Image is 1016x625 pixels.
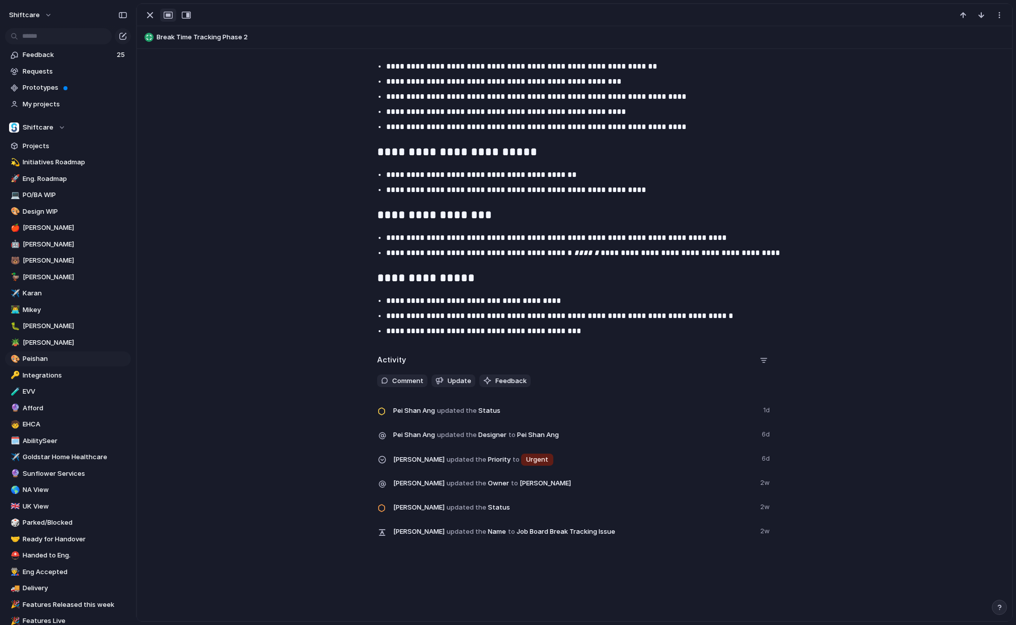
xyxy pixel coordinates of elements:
[11,321,18,332] div: 🐛
[23,502,127,512] span: UK View
[393,524,754,538] span: Name Job Board Break Tracking Issue
[5,450,131,465] div: ✈️Goldstar Home Healthcare
[5,565,131,580] a: 👨‍🏭Eng Accepted
[9,239,19,249] button: 🤖
[9,502,19,512] button: 🇬🇧
[11,353,18,365] div: 🎨
[23,387,127,397] span: EVV
[513,455,520,465] span: to
[377,354,406,366] h2: Activity
[9,305,19,315] button: 👨‍💻
[23,99,127,109] span: My projects
[448,376,471,386] span: Update
[23,288,127,298] span: Karan
[5,155,131,170] a: 💫Initiatives Roadmap
[5,171,131,186] div: 🚀Eng. Roadmap
[5,401,131,416] a: 🔮Afford
[157,32,1007,42] span: Break Time Tracking Phase 2
[520,478,571,488] span: [PERSON_NAME]
[11,550,18,561] div: ⛑️
[9,338,19,348] button: 🪴
[5,548,131,563] div: ⛑️Handed to Eng.
[9,534,19,544] button: 🤝
[9,403,19,413] button: 🔮
[393,427,756,442] span: Designer
[393,452,756,467] span: Priority
[392,376,423,386] span: Comment
[23,370,127,381] span: Integrations
[11,157,18,168] div: 💫
[5,532,131,547] a: 🤝Ready for Handover
[760,524,772,536] span: 2w
[5,319,131,334] div: 🐛[PERSON_NAME]
[9,567,19,577] button: 👨‍🏭
[5,335,131,350] a: 🪴[PERSON_NAME]
[11,222,18,234] div: 🍎
[9,223,19,233] button: 🍎
[9,370,19,381] button: 🔑
[9,272,19,282] button: 🦆
[9,190,19,200] button: 💻
[9,419,19,429] button: 🧒
[9,518,19,528] button: 🎲
[23,469,127,479] span: Sunflower Services
[23,338,127,348] span: [PERSON_NAME]
[437,406,477,416] span: updated the
[11,533,18,545] div: 🤝
[11,566,18,578] div: 👨‍🏭
[23,518,127,528] span: Parked/Blocked
[5,384,131,399] a: 🧪EVV
[5,237,131,252] a: 🤖[PERSON_NAME]
[117,50,127,60] span: 25
[23,157,127,167] span: Initiatives Roadmap
[11,173,18,184] div: 🚀
[526,455,548,465] span: Urgent
[11,238,18,250] div: 🤖
[5,417,131,432] div: 🧒EHCA
[447,503,486,513] span: updated the
[5,302,131,318] div: 👨‍💻Mikey
[23,272,127,282] span: [PERSON_NAME]
[9,583,19,593] button: 🚚
[11,484,18,496] div: 🌎
[431,374,475,388] button: Update
[447,455,486,465] span: updated the
[5,204,131,219] a: 🎨Design WIP
[23,550,127,560] span: Handed to Eng.
[5,482,131,497] a: 🌎NA View
[9,387,19,397] button: 🧪
[9,10,40,20] span: shiftcare
[23,419,127,429] span: EHCA
[23,534,127,544] span: Ready for Handover
[11,599,18,610] div: 🎉
[393,476,754,490] span: Owner
[23,403,127,413] span: Afford
[11,369,18,381] div: 🔑
[11,190,18,201] div: 💻
[393,430,435,440] span: Pei Shan Ang
[23,485,127,495] span: NA View
[23,207,127,217] span: Design WIP
[5,7,57,23] button: shiftcare
[9,436,19,446] button: 🗓️
[495,376,527,386] span: Feedback
[11,452,18,463] div: ✈️
[11,517,18,529] div: 🎲
[5,351,131,366] a: 🎨Peishan
[11,402,18,414] div: 🔮
[447,478,486,488] span: updated the
[11,206,18,217] div: 🎨
[508,527,515,537] span: to
[5,499,131,514] div: 🇬🇧UK View
[23,452,127,462] span: Goldstar Home Healthcare
[5,97,131,112] a: My projects
[5,187,131,203] a: 💻PO/BA WIP
[11,304,18,316] div: 👨‍💻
